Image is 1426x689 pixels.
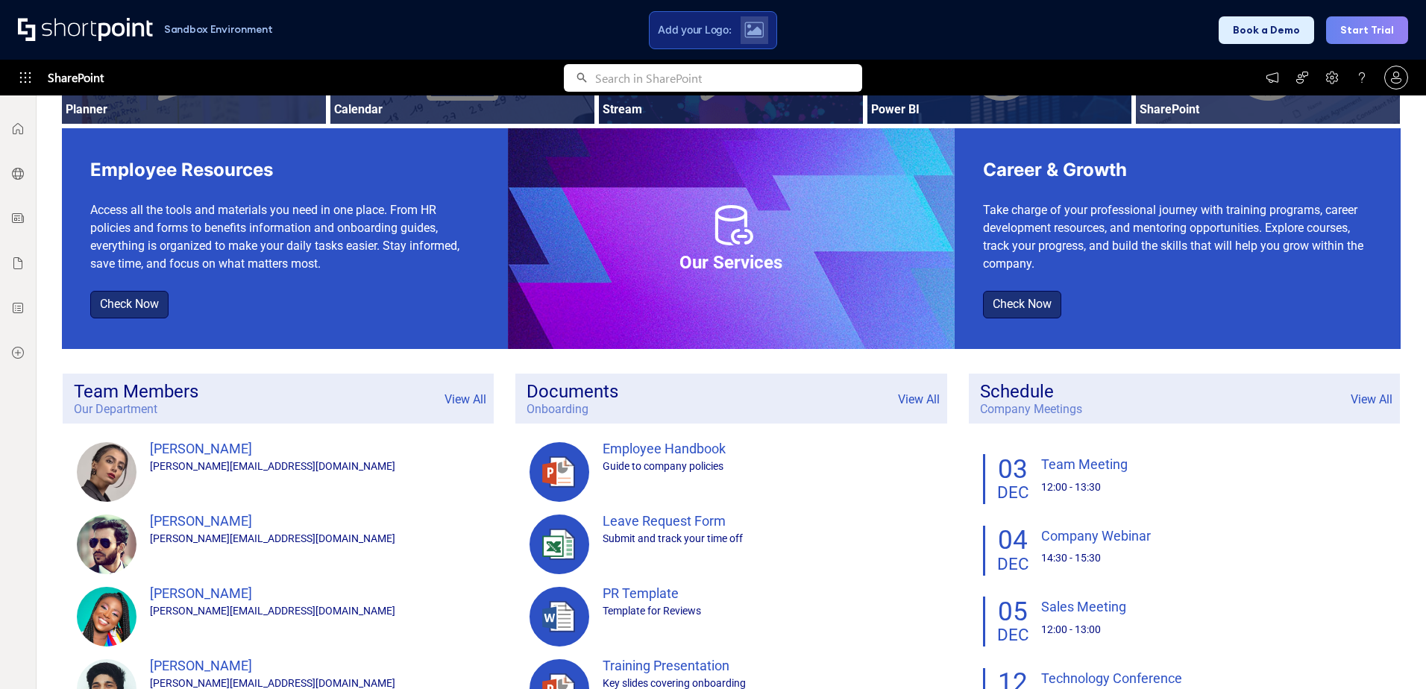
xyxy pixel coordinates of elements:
[1041,526,1386,546] div: Company Webinar
[1326,16,1408,44] button: Start Trial
[150,655,480,676] div: [PERSON_NAME]
[1158,516,1426,689] iframe: Chat Widget
[334,102,591,116] div: Calendar
[445,391,486,406] a: View All
[1041,597,1386,617] div: Sales Meeting
[74,402,483,416] span: Our Department
[603,102,859,116] div: Stream
[980,402,1389,416] span: Company Meetings
[150,531,480,547] div: [PERSON_NAME][EMAIL_ADDRESS][DOMAIN_NAME]
[983,291,1061,318] a: Check Now
[1158,516,1426,689] div: Widget de chat
[603,655,932,676] div: Training Presentation
[658,23,731,37] span: Add your Logo:
[898,391,940,406] a: View All
[997,484,1029,500] div: DEC
[1041,622,1386,638] div: 12:00 - 13:00
[150,603,480,619] div: [PERSON_NAME][EMAIL_ADDRESS][DOMAIN_NAME]
[983,159,1127,180] strong: Career & Growth
[1041,479,1386,495] div: 12:00 - 13:30
[66,102,322,116] div: Planner
[1041,454,1386,474] div: Team Meeting
[871,102,1128,116] div: Power BI
[603,583,932,603] div: PR Template
[679,252,782,273] strong: Our Services
[603,459,932,474] div: Guide to company policies
[90,203,459,271] span: Access all the tools and materials you need in one place. From HR policies and forms to benefits ...
[603,531,932,547] div: Submit and track your time off
[983,203,1363,271] span: Take charge of your professional journey with training programs, career development resources, an...
[997,529,1029,553] div: 04
[603,603,932,619] div: Template for Reviews
[1140,102,1396,116] div: SharePoint
[1219,16,1314,44] button: Book a Demo
[997,600,1029,624] div: 05
[997,556,1029,572] div: DEC
[1351,391,1392,406] a: View All
[150,511,480,531] div: [PERSON_NAME]
[90,159,273,180] strong: Employee Resources
[74,381,198,402] span: Team Members
[997,458,1029,482] div: 03
[527,381,618,402] span: Documents
[90,291,169,318] a: Check Now
[603,511,932,531] div: Leave Request Form
[150,438,480,459] div: [PERSON_NAME]
[980,381,1054,402] span: Schedule
[595,64,862,92] input: Search in SharePoint
[744,22,764,38] img: Upload logo
[1041,668,1386,688] div: Technology Conference
[603,438,932,459] div: Employee Handbook
[1041,550,1386,566] div: 14:30 - 15:30
[164,25,273,34] h1: Sandbox Environment
[48,60,104,95] span: SharePoint
[997,626,1029,643] div: DEC
[150,459,480,474] div: [PERSON_NAME][EMAIL_ADDRESS][DOMAIN_NAME]
[150,583,480,603] div: [PERSON_NAME]
[527,402,935,416] span: Onboarding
